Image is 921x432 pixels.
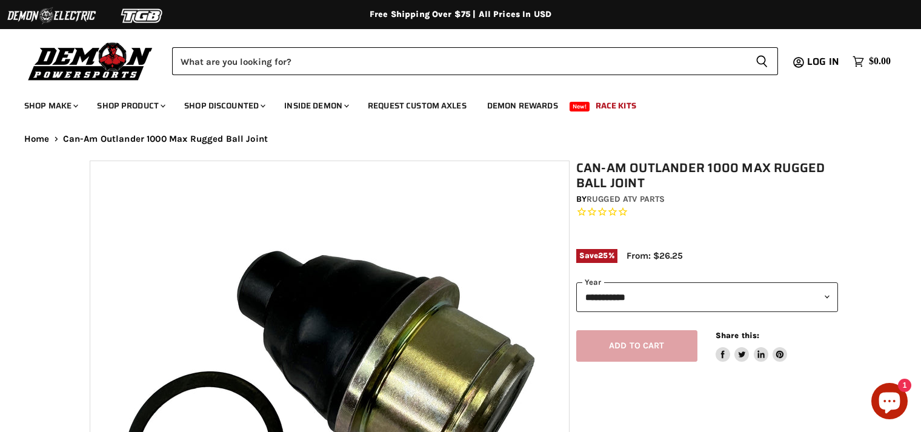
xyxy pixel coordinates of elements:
span: Log in [807,54,839,69]
div: by [576,193,838,206]
a: Shop Make [15,93,85,118]
input: Search [172,47,746,75]
a: Shop Discounted [175,93,273,118]
form: Product [172,47,778,75]
h1: Can-Am Outlander 1000 Max Rugged Ball Joint [576,161,838,191]
a: Inside Demon [275,93,356,118]
img: TGB Logo 2 [97,4,188,27]
ul: Main menu [15,88,888,118]
inbox-online-store-chat: Shopify online store chat [868,383,911,422]
button: Search [746,47,778,75]
span: $0.00 [869,56,891,67]
a: Race Kits [587,93,645,118]
span: New! [570,102,590,111]
a: Shop Product [88,93,173,118]
span: Rated 0.0 out of 5 stars 0 reviews [576,206,838,219]
img: Demon Electric Logo 2 [6,4,97,27]
a: $0.00 [846,53,897,70]
a: Home [24,134,50,144]
img: Demon Powersports [24,39,157,82]
a: Demon Rewards [478,93,567,118]
a: Log in [802,56,846,67]
span: Save % [576,249,617,262]
span: From: $26.25 [627,250,683,261]
select: year [576,282,838,312]
span: 25 [598,251,608,260]
a: Rugged ATV Parts [587,194,665,204]
span: Share this: [716,331,759,340]
a: Request Custom Axles [359,93,476,118]
aside: Share this: [716,330,788,362]
span: Can-Am Outlander 1000 Max Rugged Ball Joint [63,134,268,144]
